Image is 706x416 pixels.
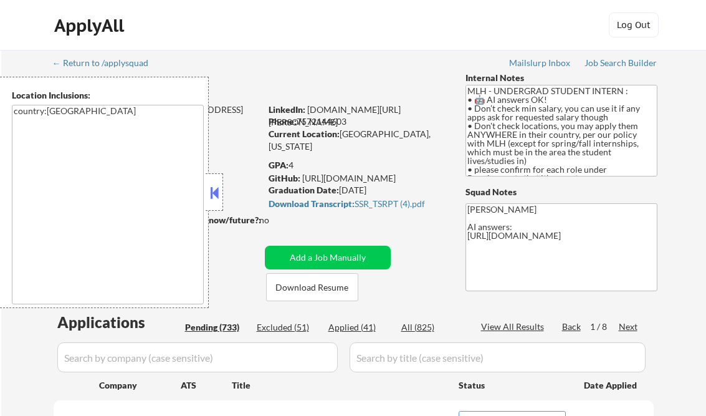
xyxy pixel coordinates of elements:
[266,273,358,301] button: Download Resume
[57,342,338,372] input: Search by company (case sensitive)
[269,198,355,209] strong: Download Transcript:
[481,321,548,333] div: View All Results
[269,184,445,196] div: [DATE]
[401,321,464,334] div: All (825)
[269,104,305,115] strong: LinkedIn:
[99,379,181,392] div: Company
[459,374,566,396] div: Status
[509,58,571,70] a: Mailslurp Inbox
[269,116,297,127] strong: Phone:
[181,379,232,392] div: ATS
[619,321,639,333] div: Next
[302,173,396,183] a: [URL][DOMAIN_NAME]
[232,379,447,392] div: Title
[269,128,340,139] strong: Current Location:
[12,89,204,102] div: Location Inclusions:
[259,214,295,226] div: no
[590,321,619,333] div: 1 / 8
[52,58,160,70] a: ← Return to /applysquad
[562,321,582,333] div: Back
[185,321,247,334] div: Pending (733)
[584,59,657,67] div: Job Search Builder
[328,321,391,334] div: Applied (41)
[350,342,646,372] input: Search by title (case sensitive)
[269,128,445,152] div: [GEOGRAPHIC_DATA], [US_STATE]
[52,59,160,67] div: ← Return to /applysquad
[257,321,319,334] div: Excluded (51)
[57,315,181,330] div: Applications
[509,59,571,67] div: Mailslurp Inbox
[269,185,339,195] strong: Graduation Date:
[269,199,442,211] a: Download Transcript:SSR_TSRPT (4).pdf
[269,115,445,128] div: 7572144603
[269,173,300,183] strong: GitHub:
[465,72,657,84] div: Internal Notes
[584,379,639,392] div: Date Applied
[465,186,657,198] div: Squad Notes
[584,58,657,70] a: Job Search Builder
[269,159,447,172] div: 4
[269,160,289,170] strong: GPA:
[54,15,128,36] div: ApplyAll
[609,12,659,37] button: Log Out
[265,246,391,269] button: Add a Job Manually
[269,200,442,208] div: SSR_TSRPT (4).pdf
[269,104,401,127] a: [DOMAIN_NAME][URL][PERSON_NAME]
